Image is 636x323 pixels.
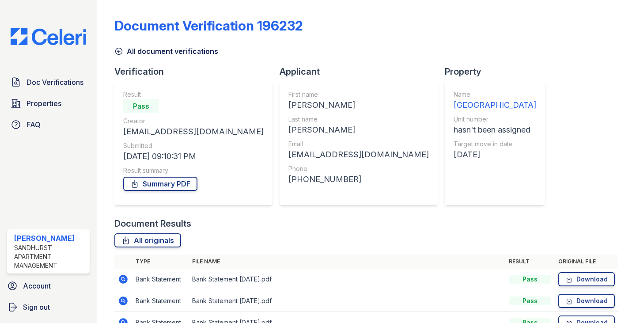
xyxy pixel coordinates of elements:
[4,277,93,295] a: Account
[132,255,189,269] th: Type
[114,65,280,78] div: Verification
[189,290,505,312] td: Bank Statement [DATE].pdf
[445,65,552,78] div: Property
[14,243,86,270] div: Sandhurst Apartment Management
[454,124,536,136] div: hasn't been assigned
[558,294,615,308] a: Download
[14,233,86,243] div: [PERSON_NAME]
[288,115,429,124] div: Last name
[288,99,429,111] div: [PERSON_NAME]
[23,302,50,312] span: Sign out
[123,117,264,125] div: Creator
[454,115,536,124] div: Unit number
[7,95,90,112] a: Properties
[7,116,90,133] a: FAQ
[26,119,41,130] span: FAQ
[288,173,429,186] div: [PHONE_NUMBER]
[509,296,551,305] div: Pass
[123,125,264,138] div: [EMAIL_ADDRESS][DOMAIN_NAME]
[288,124,429,136] div: [PERSON_NAME]
[7,73,90,91] a: Doc Verifications
[123,90,264,99] div: Result
[454,140,536,148] div: Target move in date
[123,99,159,113] div: Pass
[288,140,429,148] div: Email
[454,148,536,161] div: [DATE]
[4,28,93,45] img: CE_Logo_Blue-a8612792a0a2168367f1c8372b55b34899dd931a85d93a1a3d3e32e68fde9ad4.png
[454,90,536,99] div: Name
[26,98,61,109] span: Properties
[123,177,197,191] a: Summary PDF
[454,90,536,111] a: Name [GEOGRAPHIC_DATA]
[288,90,429,99] div: First name
[26,77,83,87] span: Doc Verifications
[23,281,51,291] span: Account
[189,269,505,290] td: Bank Statement [DATE].pdf
[509,275,551,284] div: Pass
[114,233,181,247] a: All originals
[454,99,536,111] div: [GEOGRAPHIC_DATA]
[123,141,264,150] div: Submitted
[288,148,429,161] div: [EMAIL_ADDRESS][DOMAIN_NAME]
[505,255,555,269] th: Result
[288,164,429,173] div: Phone
[123,150,264,163] div: [DATE] 09:10:31 PM
[114,46,218,57] a: All document verifications
[189,255,505,269] th: File name
[555,255,618,269] th: Original file
[558,272,615,286] a: Download
[280,65,445,78] div: Applicant
[123,166,264,175] div: Result summary
[114,217,191,230] div: Document Results
[132,290,189,312] td: Bank Statement
[132,269,189,290] td: Bank Statement
[114,18,303,34] div: Document Verification 196232
[4,298,93,316] a: Sign out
